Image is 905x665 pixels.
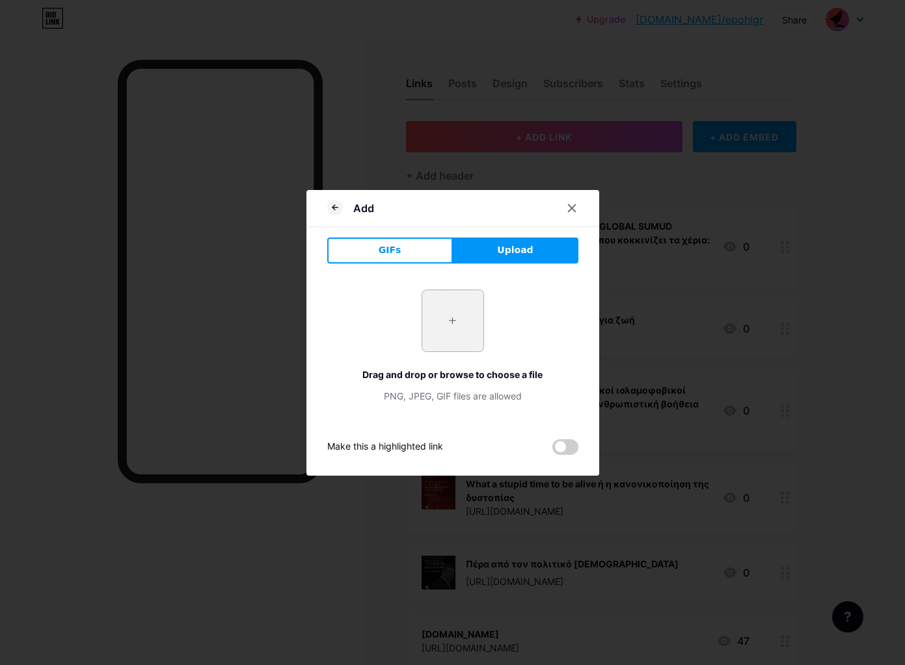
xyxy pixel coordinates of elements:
[327,368,578,381] div: Drag and drop or browse to choose a file
[327,389,578,403] div: PNG, JPEG, GIF files are allowed
[453,238,578,264] button: Upload
[497,243,533,257] span: Upload
[327,238,453,264] button: GIFs
[327,439,443,455] div: Make this a highlighted link
[379,243,401,257] span: GIFs
[353,200,374,216] div: Add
